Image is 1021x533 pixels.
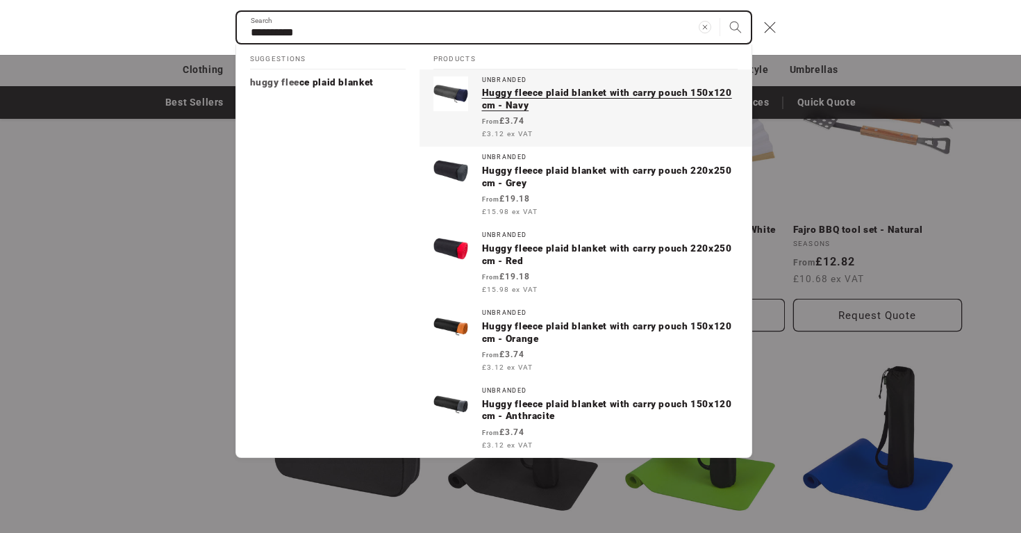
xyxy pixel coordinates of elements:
[250,44,406,69] h2: Suggestions
[690,12,720,42] button: Clear search term
[482,387,738,395] div: Unbranded
[720,12,751,42] button: Search
[433,76,468,111] img: Huggy fleece plaid blanket with carry pouch 150x120 cm
[482,274,499,281] span: From
[420,224,752,302] a: UnbrandedHuggy fleece plaid blanket with carry pouch 220x250 cm - Red From£19.18 £15.98 ex VAT
[482,398,738,423] p: Huggy fleece plaid blanket with carry pouch 150x120 cm - Anthracite
[482,165,738,189] p: Huggy fleece plaid blanket with carry pouch 220x250 cm - Grey
[482,154,738,161] div: Unbranded
[236,69,420,96] a: huggy fleece plaid blanket
[482,231,738,239] div: Unbranded
[482,350,524,359] strong: £3.74
[482,320,738,345] p: Huggy fleece plaid blanket with carry pouch 150x120 cm - Orange
[482,429,499,436] span: From
[482,272,530,281] strong: £19.18
[433,154,468,188] img: Huggy fleece plaid blanket with carry pouch 220x250 cm
[482,116,524,126] strong: £3.74
[482,284,538,295] span: £15.98 ex VAT
[482,76,738,84] div: Unbranded
[299,76,374,88] span: ce plaid blanket
[433,387,468,422] img: Huggy fleece plaid blanket with carry pouch 150x120 cm
[420,380,752,458] a: UnbrandedHuggy fleece plaid blanket with carry pouch 150x120 cm - Anthracite From£3.74 £3.12 ex VAT
[482,243,738,267] p: Huggy fleece plaid blanket with carry pouch 220x250 cm - Red
[482,87,738,111] p: Huggy fleece plaid blanket with carry pouch 150x120 cm - Navy
[482,427,524,437] strong: £3.74
[433,231,468,266] img: Huggy fleece plaid blanket with carry pouch 220x250 cm
[433,309,468,344] img: Huggy fleece plaid blanket with carry pouch 150x120 cm
[482,206,538,217] span: £15.98 ex VAT
[482,194,530,204] strong: £19.18
[783,383,1021,533] iframe: Chat Widget
[482,129,533,139] span: £3.12 ex VAT
[482,309,738,317] div: Unbranded
[755,13,786,43] button: Close
[433,44,738,69] h2: Products
[420,69,752,147] a: UnbrandedHuggy fleece plaid blanket with carry pouch 150x120 cm - Navy From£3.74 £3.12 ex VAT
[482,440,533,450] span: £3.12 ex VAT
[420,147,752,224] a: UnbrandedHuggy fleece plaid blanket with carry pouch 220x250 cm - Grey From£19.18 £15.98 ex VAT
[250,76,299,88] mark: huggy flee
[482,196,499,203] span: From
[250,76,374,89] p: huggy fleece plaid blanket
[420,302,752,380] a: UnbrandedHuggy fleece plaid blanket with carry pouch 150x120 cm - Orange From£3.74 £3.12 ex VAT
[482,362,533,372] span: £3.12 ex VAT
[482,352,499,359] span: From
[482,118,499,125] span: From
